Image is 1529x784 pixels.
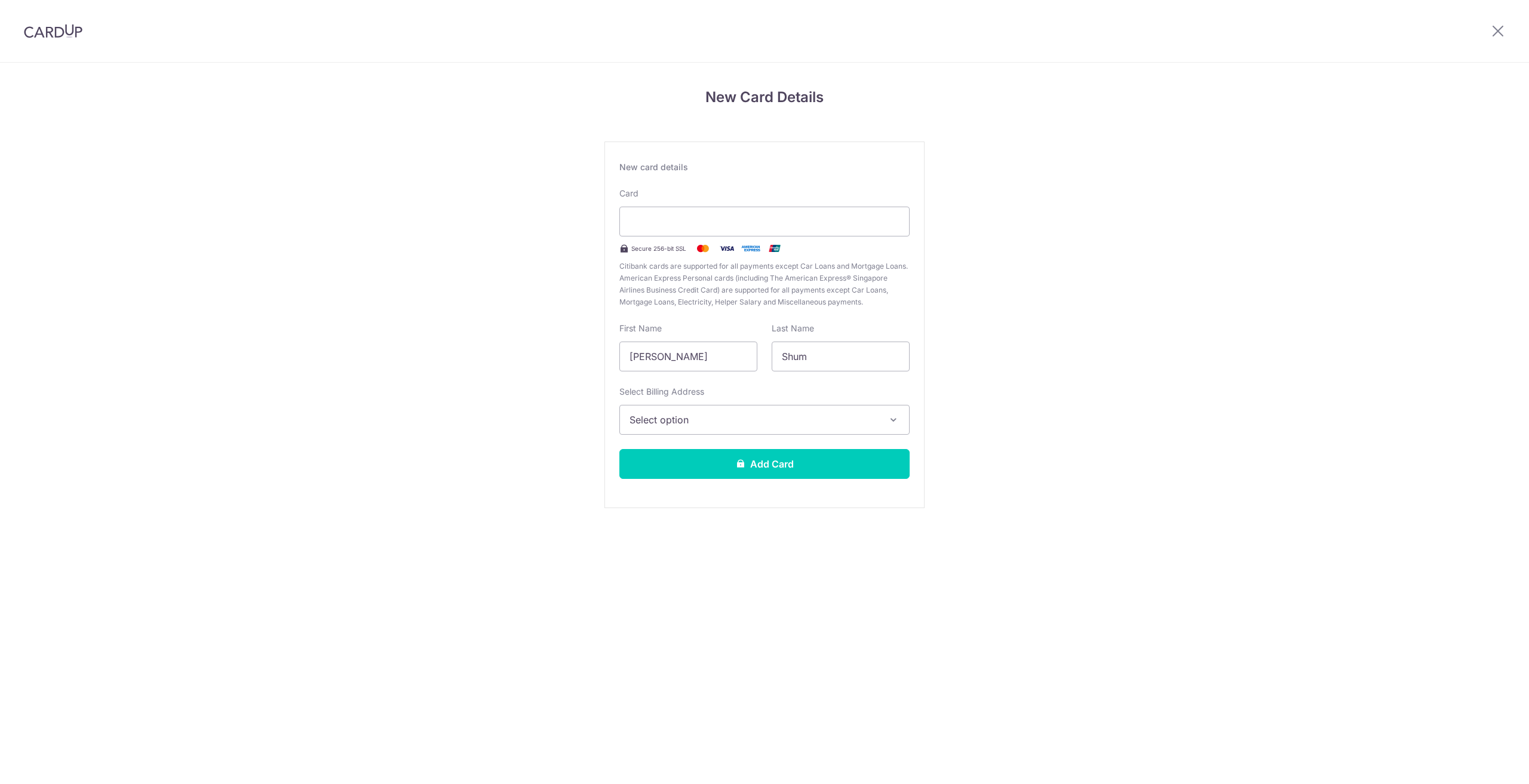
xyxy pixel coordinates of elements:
img: Mastercard [691,241,715,256]
button: Add Card [619,449,910,479]
h4: New Card Details [604,87,925,108]
span: Secure 256-bit SSL [631,244,686,253]
button: Select option [619,405,910,435]
div: New card details [619,161,910,173]
img: CardUp [24,24,82,38]
label: Card [619,187,638,199]
span: Select option [630,413,878,427]
img: .alt.amex [739,241,763,256]
label: Select Billing Address [619,386,704,398]
input: Cardholder First Name [619,342,757,371]
span: Citibank cards are supported for all payments except Car Loans and Mortgage Loans. American Expre... [619,260,910,308]
label: First Name [619,322,662,334]
input: Cardholder Last Name [772,342,910,371]
label: Last Name [772,322,814,334]
img: .alt.unionpay [763,241,787,256]
iframe: Secure card payment input frame [630,214,899,229]
img: Visa [715,241,739,256]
